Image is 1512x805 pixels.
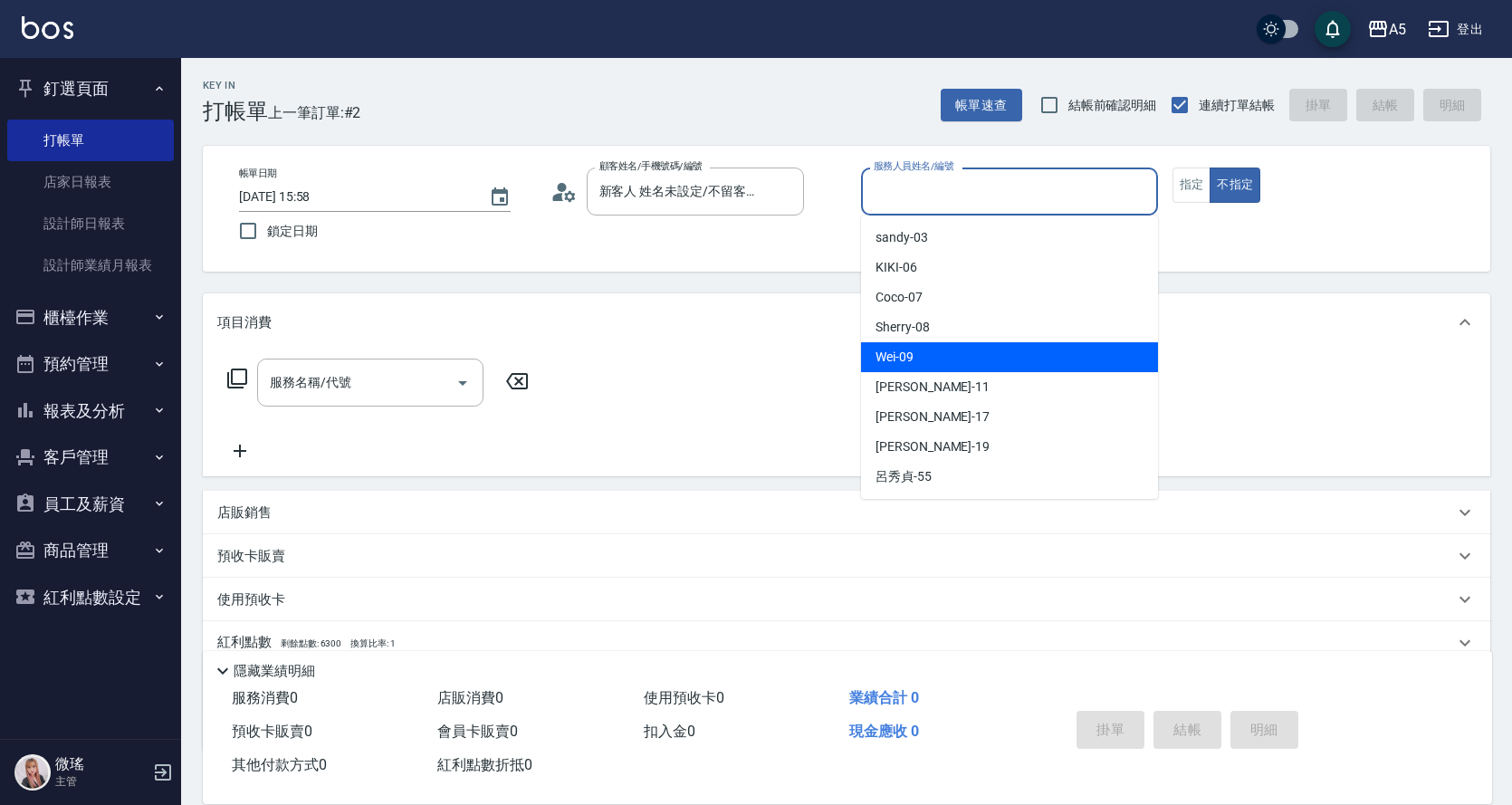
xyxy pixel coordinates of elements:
label: 帳單日期 [239,167,277,180]
span: sandy -03 [876,228,928,247]
p: 隱藏業績明細 [234,662,315,681]
button: 報表及分析 [7,388,174,435]
span: 會員卡販賣 0 [437,723,518,740]
span: 預收卡販賣 0 [232,723,312,740]
span: 業績合計 0 [849,689,919,706]
div: 紅利點數剩餘點數: 6300換算比率: 1 [203,621,1490,665]
button: 櫃檯作業 [7,294,174,341]
button: 商品管理 [7,527,174,574]
span: 換算比率: 1 [350,638,396,648]
span: 服務消費 0 [232,689,298,706]
a: 店家日報表 [7,161,174,203]
span: 上一筆訂單:#2 [268,101,361,124]
span: 連續打單結帳 [1199,96,1275,115]
h3: 打帳單 [203,99,268,124]
button: 預約管理 [7,340,174,388]
h2: Key In [203,80,268,91]
span: 鎖定日期 [267,222,318,241]
div: 預收卡販賣 [203,534,1490,578]
span: 紅利點數折抵 0 [437,756,532,773]
span: Coco -07 [876,288,923,307]
a: 打帳單 [7,120,174,161]
img: Person [14,754,51,791]
button: 登出 [1421,13,1490,46]
button: 員工及薪資 [7,481,174,528]
button: save [1315,11,1351,47]
span: [PERSON_NAME] -17 [876,407,990,426]
button: 紅利點數設定 [7,574,174,621]
div: 使用預收卡 [203,578,1490,621]
span: 結帳前確認明細 [1068,96,1157,115]
button: 指定 [1172,168,1211,203]
span: 呂秀貞 -55 [876,467,932,486]
span: Sherry -08 [876,318,930,337]
label: 顧客姓名/手機號碼/編號 [599,159,703,173]
button: Choose date, selected date is 2025-09-04 [478,176,522,219]
span: KIKI -06 [876,258,917,277]
span: 扣入金 0 [644,723,695,740]
p: 紅利點數 [217,633,396,653]
p: 使用預收卡 [217,590,285,609]
span: [PERSON_NAME] -11 [876,378,990,397]
span: Wei -09 [876,348,914,367]
a: 設計師日報表 [7,203,174,244]
p: 預收卡販賣 [217,547,285,566]
p: 項目消費 [217,313,272,332]
span: 其他付款方式 0 [232,756,327,773]
button: Open [448,369,477,398]
span: 使用預收卡 0 [644,689,724,706]
button: 釘選頁面 [7,65,174,112]
div: A5 [1389,18,1406,41]
span: 剩餘點數: 6300 [281,638,342,648]
img: Logo [22,16,73,39]
div: 項目消費 [203,293,1490,351]
span: 店販消費 0 [437,689,503,706]
p: 店販銷售 [217,503,272,522]
span: [PERSON_NAME] -19 [876,437,990,456]
button: A5 [1360,11,1413,48]
button: 帳單速查 [941,89,1022,122]
div: 店販銷售 [203,491,1490,534]
h5: 微瑤 [55,755,148,773]
input: YYYY/MM/DD hh:mm [239,182,471,212]
button: 不指定 [1210,168,1260,203]
p: 主管 [55,773,148,790]
button: 客戶管理 [7,434,174,481]
label: 服務人員姓名/編號 [874,159,953,173]
a: 設計師業績月報表 [7,244,174,286]
span: 現金應收 0 [849,723,919,740]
